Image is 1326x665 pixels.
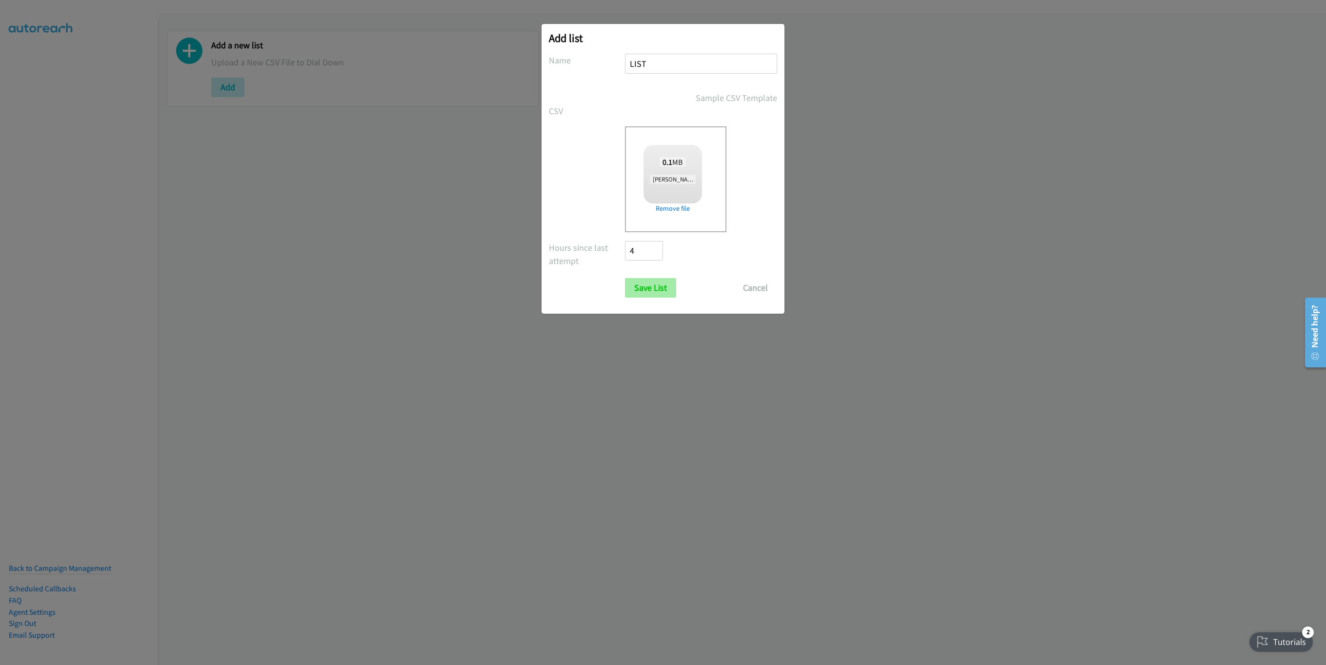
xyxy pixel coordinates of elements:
span: [PERSON_NAME] [PERSON_NAME] + NICE 2QQ - Customer Service Automation ANZ TAL.csv [650,175,893,184]
label: CSV [549,104,625,118]
iframe: Resource Center [1298,294,1326,371]
input: Save List [625,278,676,298]
label: Name [549,54,625,67]
button: Cancel [734,278,777,298]
a: Remove file [643,203,702,214]
h2: Add list [549,31,777,45]
label: Hours since last attempt [549,241,625,267]
a: Sample CSV Template [696,91,777,104]
strong: 0.1 [663,157,672,167]
iframe: Checklist [1244,623,1319,658]
span: MB [660,157,686,167]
